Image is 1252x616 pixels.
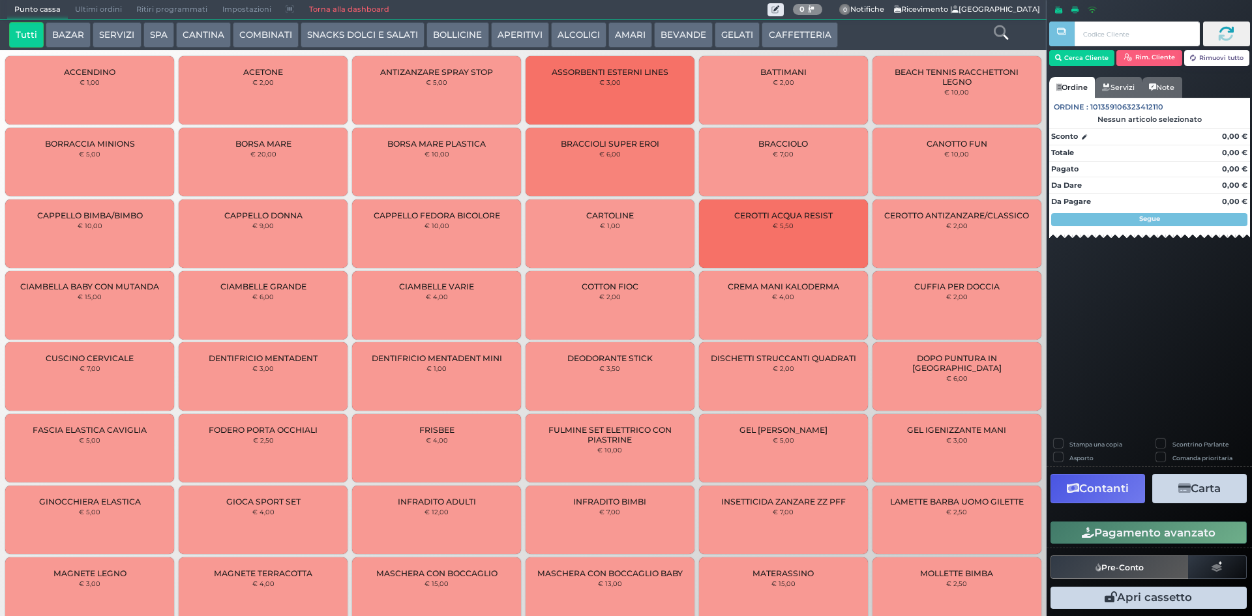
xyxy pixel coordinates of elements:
span: ACCENDINO [64,67,115,77]
strong: 0,00 € [1222,164,1247,173]
small: € 1,00 [426,364,447,372]
button: Cerca Cliente [1049,50,1115,66]
button: BAZAR [46,22,91,48]
span: CAPPELLO FEDORA BICOLORE [374,211,500,220]
span: BEACH TENNIS RACCHETTONI LEGNO [883,67,1030,87]
button: Apri cassetto [1051,587,1247,609]
button: SERVIZI [93,22,141,48]
small: € 7,00 [773,150,794,158]
button: BEVANDE [654,22,713,48]
span: BRACCIOLI SUPER EROI [561,139,659,149]
span: CEROTTO ANTIZANZARE/CLASSICO [884,211,1029,220]
small: € 4,00 [426,293,448,301]
small: € 10,00 [597,446,622,454]
button: Pagamento avanzato [1051,521,1247,544]
span: CIAMBELLA BABY CON MUTANDA [20,282,159,291]
span: MAGNETE TERRACOTTA [214,568,312,578]
button: AMARI [608,22,652,48]
small: € 3,00 [599,78,621,86]
small: € 2,00 [599,293,621,301]
small: € 12,00 [425,508,449,516]
span: FRISBEE [419,425,455,435]
span: Ordine : [1054,102,1088,113]
input: Codice Cliente [1075,22,1199,46]
small: € 15,00 [78,293,102,301]
span: CEROTTI ACQUA RESIST [734,211,833,220]
span: BRACCIOLO [758,139,808,149]
span: BATTIMANI [760,67,807,77]
button: Tutti [9,22,44,48]
span: COTTON FIOC [582,282,638,291]
label: Asporto [1069,454,1094,462]
span: CAPPELLO BIMBA/BIMBO [37,211,143,220]
span: GEL IGENIZZANTE MANI [907,425,1006,435]
button: Rim. Cliente [1116,50,1182,66]
button: Pre-Conto [1051,555,1189,579]
small: € 2,00 [946,293,968,301]
strong: 0,00 € [1222,148,1247,157]
small: € 2,00 [946,222,968,229]
span: INSETTICIDA ZANZARE ZZ PFF [721,497,846,506]
small: € 13,00 [598,579,622,587]
small: € 4,00 [252,579,275,587]
span: CAPPELLO DONNA [224,211,303,220]
small: € 5,00 [79,150,100,158]
button: CANTINA [176,22,231,48]
small: € 5,50 [773,222,794,229]
span: FASCIA ELASTICA CAVIGLIA [33,425,147,435]
button: SPA [143,22,174,48]
strong: Segue [1139,214,1160,223]
button: CAFFETTERIA [762,22,837,48]
button: ALCOLICI [551,22,606,48]
strong: 0,00 € [1222,132,1247,141]
button: BOLLICINE [426,22,488,48]
span: CARTOLINE [586,211,634,220]
small: € 7,00 [773,508,794,516]
small: € 9,00 [252,222,274,229]
small: € 2,50 [253,436,274,444]
small: € 15,00 [425,579,449,587]
span: CREMA MANI KALODERMA [728,282,839,291]
small: € 4,00 [772,293,794,301]
small: € 2,00 [252,78,274,86]
span: LAMETTE BARBA UOMO GILETTE [890,497,1024,506]
span: GEL [PERSON_NAME] [739,425,827,435]
strong: Sconto [1051,131,1078,142]
strong: 0,00 € [1222,181,1247,190]
small: € 5,00 [773,436,794,444]
span: CUSCINO CERVICALE [46,353,134,363]
small: € 2,00 [773,78,794,86]
span: INFRADITO BIMBI [573,497,646,506]
small: € 1,00 [600,222,620,229]
span: Ultimi ordini [68,1,129,19]
span: BORSA MARE [235,139,291,149]
small: € 7,00 [80,364,100,372]
label: Scontrino Parlante [1172,440,1229,448]
small: € 15,00 [771,579,796,587]
small: € 6,00 [252,293,274,301]
button: Carta [1152,474,1247,503]
small: € 10,00 [425,150,449,158]
span: Impostazioni [215,1,278,19]
span: MASCHERA CON BOCCAGLIO BABY [537,568,683,578]
span: GIOCA SPORT SET [226,497,301,506]
span: BORRACCIA MINIONS [45,139,135,149]
span: MAGNETE LEGNO [53,568,127,578]
span: DEODORANTE STICK [567,353,653,363]
span: INFRADITO ADULTI [398,497,476,506]
span: CIAMBELLE VARIE [399,282,474,291]
span: MOLLETTE BIMBA [920,568,993,578]
small: € 10,00 [78,222,102,229]
b: 0 [799,5,805,14]
a: Servizi [1095,77,1142,98]
small: € 7,00 [599,508,620,516]
small: € 2,50 [946,579,967,587]
strong: Da Dare [1051,181,1082,190]
a: Ordine [1049,77,1095,98]
a: Note [1142,77,1182,98]
small: € 2,00 [773,364,794,372]
small: € 10,00 [425,222,449,229]
span: CIAMBELLE GRANDE [220,282,306,291]
button: Contanti [1051,474,1145,503]
small: € 4,00 [252,508,275,516]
